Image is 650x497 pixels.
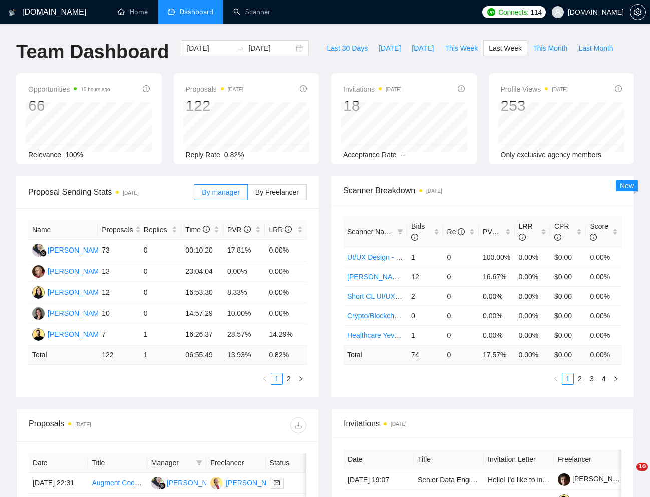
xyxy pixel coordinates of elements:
[140,345,182,365] td: 1
[344,450,414,469] th: Date
[379,43,401,54] span: [DATE]
[590,234,597,241] span: info-circle
[550,247,586,267] td: $0.00
[151,457,192,468] span: Manager
[411,222,425,241] span: Bids
[501,83,568,95] span: Profile Views
[140,303,182,324] td: 0
[553,376,559,382] span: left
[458,228,465,235] span: info-circle
[578,43,613,54] span: Last Month
[501,151,602,159] span: Only exclusive agency members
[206,453,265,473] th: Freelancer
[487,8,495,16] img: upwork-logo.png
[501,96,568,115] div: 253
[98,261,140,282] td: 13
[180,8,213,16] span: Dashboard
[32,267,105,275] a: DD[PERSON_NAME]
[445,43,478,54] span: This Week
[48,329,105,340] div: [PERSON_NAME]
[270,457,311,468] span: Status
[159,482,166,489] img: gigradar-bm.png
[167,477,224,488] div: [PERSON_NAME]
[550,286,586,306] td: $0.00
[32,288,105,296] a: NB[PERSON_NAME]
[32,309,105,317] a: IM[PERSON_NAME]
[344,417,621,430] span: Invitations
[65,151,83,159] span: 100%
[300,85,307,92] span: info-circle
[401,151,405,159] span: --
[32,330,105,338] a: YS[PERSON_NAME]
[210,477,223,489] img: DM
[620,182,634,190] span: New
[515,306,550,325] td: 0.00%
[223,282,265,303] td: 8.33%
[262,376,268,382] span: left
[32,307,45,320] img: IM
[88,453,147,473] th: Title
[226,477,283,488] div: [PERSON_NAME]
[186,96,244,115] div: 122
[484,450,554,469] th: Invitation Letter
[515,267,550,286] td: 0.00%
[527,40,573,56] button: This Month
[573,40,618,56] button: Last Month
[81,87,110,92] time: 10 hours ago
[274,480,280,486] span: mail
[386,87,401,92] time: [DATE]
[498,7,528,18] span: Connects:
[48,287,105,298] div: [PERSON_NAME]
[28,96,110,115] div: 66
[244,226,251,233] span: info-circle
[479,286,514,306] td: 0.00%
[373,40,406,56] button: [DATE]
[558,475,630,483] a: [PERSON_NAME]
[98,240,140,261] td: 73
[347,331,473,339] a: Healthcare Yevhen - React General - СL
[265,240,307,261] td: 0.00%
[610,373,622,385] button: right
[144,224,170,235] span: Replies
[613,376,619,382] span: right
[418,476,485,484] a: Senior Data Engineer
[447,228,465,236] span: Re
[343,83,402,95] span: Invitations
[443,306,479,325] td: 0
[98,220,140,240] th: Proposals
[347,273,455,281] a: [PERSON_NAME] - Full-Stack dev
[562,373,574,385] li: 1
[616,463,640,487] iframe: Intercom live chat
[259,373,271,385] button: left
[515,286,550,306] td: 0.00%
[479,247,514,267] td: 100.00%
[347,253,453,261] a: UI/UX Design - [PERSON_NAME]
[574,373,586,385] li: 2
[140,282,182,303] td: 0
[479,306,514,325] td: 0.00%
[98,282,140,303] td: 12
[499,228,506,235] span: info-circle
[443,247,479,267] td: 0
[48,244,105,256] div: [PERSON_NAME]
[533,43,567,54] span: This Month
[489,43,522,54] span: Last Week
[29,453,88,473] th: Date
[550,267,586,286] td: $0.00
[32,328,45,341] img: YS
[248,43,294,54] input: End date
[343,345,407,364] td: Total
[483,40,527,56] button: Last Week
[586,306,622,325] td: 0.00%
[397,229,403,235] span: filter
[181,324,223,345] td: 16:26:37
[265,345,307,365] td: 0.82 %
[586,267,622,286] td: 0.00%
[586,373,597,384] a: 3
[143,85,150,92] span: info-circle
[151,478,224,486] a: FF[PERSON_NAME]
[479,325,514,345] td: 0.00%
[531,7,542,18] span: 114
[29,417,168,433] div: Proposals
[40,250,47,257] img: gigradar-bm.png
